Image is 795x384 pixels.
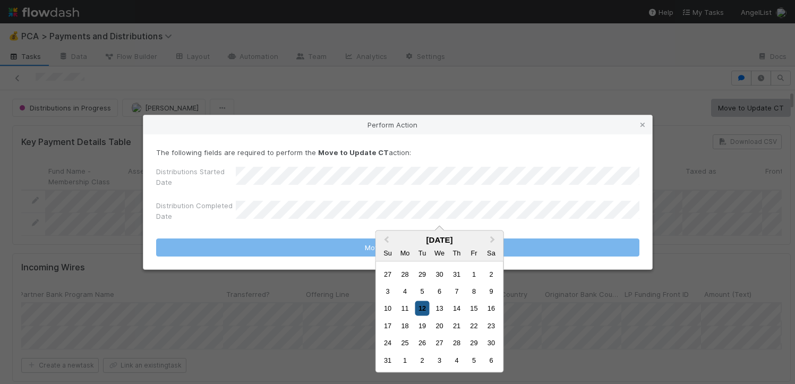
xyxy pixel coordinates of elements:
div: Choose Friday, August 15th, 2025 [467,301,481,315]
div: Choose Monday, August 25th, 2025 [398,336,412,350]
div: Choose Wednesday, August 20th, 2025 [432,318,447,332]
div: Friday [467,245,481,260]
div: Choose Saturday, August 16th, 2025 [484,301,498,315]
button: Previous Month [377,232,394,249]
div: Choose Thursday, August 21st, 2025 [449,318,464,332]
div: Month August, 2025 [379,265,500,369]
div: Choose Tuesday, August 12th, 2025 [415,301,429,315]
div: Choose Sunday, July 27th, 2025 [381,267,395,281]
div: Choose Wednesday, August 27th, 2025 [432,336,447,350]
label: Distributions Started Date [156,166,236,187]
div: Tuesday [415,245,429,260]
div: Choose Tuesday, August 26th, 2025 [415,336,429,350]
div: Choose Monday, August 11th, 2025 [398,301,412,315]
div: Choose Tuesday, July 29th, 2025 [415,267,429,281]
div: Choose Sunday, August 24th, 2025 [381,336,395,350]
div: Choose Monday, July 28th, 2025 [398,267,412,281]
div: Choose Saturday, August 30th, 2025 [484,336,498,350]
div: Choose Sunday, August 10th, 2025 [381,301,395,315]
label: Distribution Completed Date [156,200,236,221]
div: Monday [398,245,412,260]
button: Next Month [485,232,502,249]
div: Choose Thursday, August 28th, 2025 [449,336,464,350]
div: Choose Wednesday, August 6th, 2025 [432,284,447,298]
div: Perform Action [143,115,652,134]
div: Choose Monday, August 18th, 2025 [398,318,412,332]
div: Choose Wednesday, July 30th, 2025 [432,267,447,281]
div: Choose Saturday, August 23rd, 2025 [484,318,498,332]
div: Choose Saturday, September 6th, 2025 [484,353,498,367]
div: Choose Saturday, August 2nd, 2025 [484,267,498,281]
div: Choose Sunday, August 17th, 2025 [381,318,395,332]
div: Thursday [449,245,464,260]
div: Choose Monday, September 1st, 2025 [398,353,412,367]
div: Choose Tuesday, September 2nd, 2025 [415,353,429,367]
div: Choose Friday, August 1st, 2025 [467,267,481,281]
div: Choose Thursday, August 7th, 2025 [449,284,464,298]
div: Choose Friday, August 8th, 2025 [467,284,481,298]
div: Choose Monday, August 4th, 2025 [398,284,412,298]
button: Move to Update CT [156,238,639,257]
div: Choose Tuesday, August 19th, 2025 [415,318,429,332]
div: Wednesday [432,245,447,260]
div: Choose Date [375,231,504,373]
div: Choose Thursday, September 4th, 2025 [449,353,464,367]
div: Choose Wednesday, August 13th, 2025 [432,301,447,315]
div: Choose Sunday, August 3rd, 2025 [381,284,395,298]
p: The following fields are required to perform the action: [156,147,639,158]
div: Saturday [484,245,498,260]
div: [DATE] [376,235,503,244]
div: Choose Friday, August 29th, 2025 [467,336,481,350]
div: Choose Friday, September 5th, 2025 [467,353,481,367]
div: Choose Sunday, August 31st, 2025 [381,353,395,367]
div: Choose Saturday, August 9th, 2025 [484,284,498,298]
div: Choose Wednesday, September 3rd, 2025 [432,353,447,367]
div: Choose Thursday, August 14th, 2025 [449,301,464,315]
div: Choose Thursday, July 31st, 2025 [449,267,464,281]
div: Sunday [381,245,395,260]
div: Choose Tuesday, August 5th, 2025 [415,284,429,298]
div: Choose Friday, August 22nd, 2025 [467,318,481,332]
strong: Move to Update CT [318,148,389,157]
